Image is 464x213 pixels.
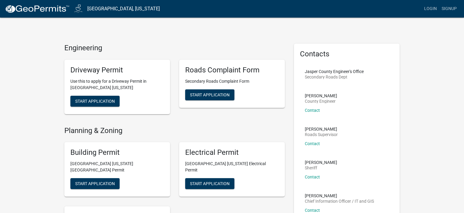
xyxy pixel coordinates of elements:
[305,69,364,74] p: Jasper County Engineer's Office
[305,108,320,113] a: Contact
[75,181,115,186] span: Start Application
[305,132,338,137] p: Roads Supervisor
[305,141,320,146] a: Contact
[87,4,160,14] a: [GEOGRAPHIC_DATA], [US_STATE]
[185,148,279,157] h5: Electrical Permit
[422,3,439,15] a: Login
[185,66,279,75] h5: Roads Complaint Form
[190,181,230,186] span: Start Application
[185,89,234,100] button: Start Application
[300,50,394,58] h5: Contacts
[305,160,337,165] p: [PERSON_NAME]
[305,127,338,131] p: [PERSON_NAME]
[439,3,459,15] a: Signup
[185,178,234,189] button: Start Application
[64,126,285,135] h4: Planning & Zoning
[305,175,320,179] a: Contact
[70,78,164,91] p: Use this to apply for a Driveway Permit in [GEOGRAPHIC_DATA] [US_STATE]
[70,96,120,107] button: Start Application
[70,148,164,157] h5: Building Permit
[305,75,364,79] p: Secondary Roads Dept
[64,44,285,52] h4: Engineering
[70,66,164,75] h5: Driveway Permit
[70,161,164,173] p: [GEOGRAPHIC_DATA] [US_STATE][GEOGRAPHIC_DATA] Permit
[305,208,320,213] a: Contact
[305,99,337,103] p: County Engineer
[305,199,374,203] p: Chief Information Officer / IT and GIS
[190,92,230,97] span: Start Application
[75,98,115,103] span: Start Application
[305,94,337,98] p: [PERSON_NAME]
[185,161,279,173] p: [GEOGRAPHIC_DATA] [US_STATE] Electrical Permit
[70,178,120,189] button: Start Application
[74,5,82,13] img: Jasper County, Iowa
[305,194,374,198] p: [PERSON_NAME]
[185,78,279,85] p: Secondary Roads Complaint Form
[305,166,337,170] p: Sheriff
